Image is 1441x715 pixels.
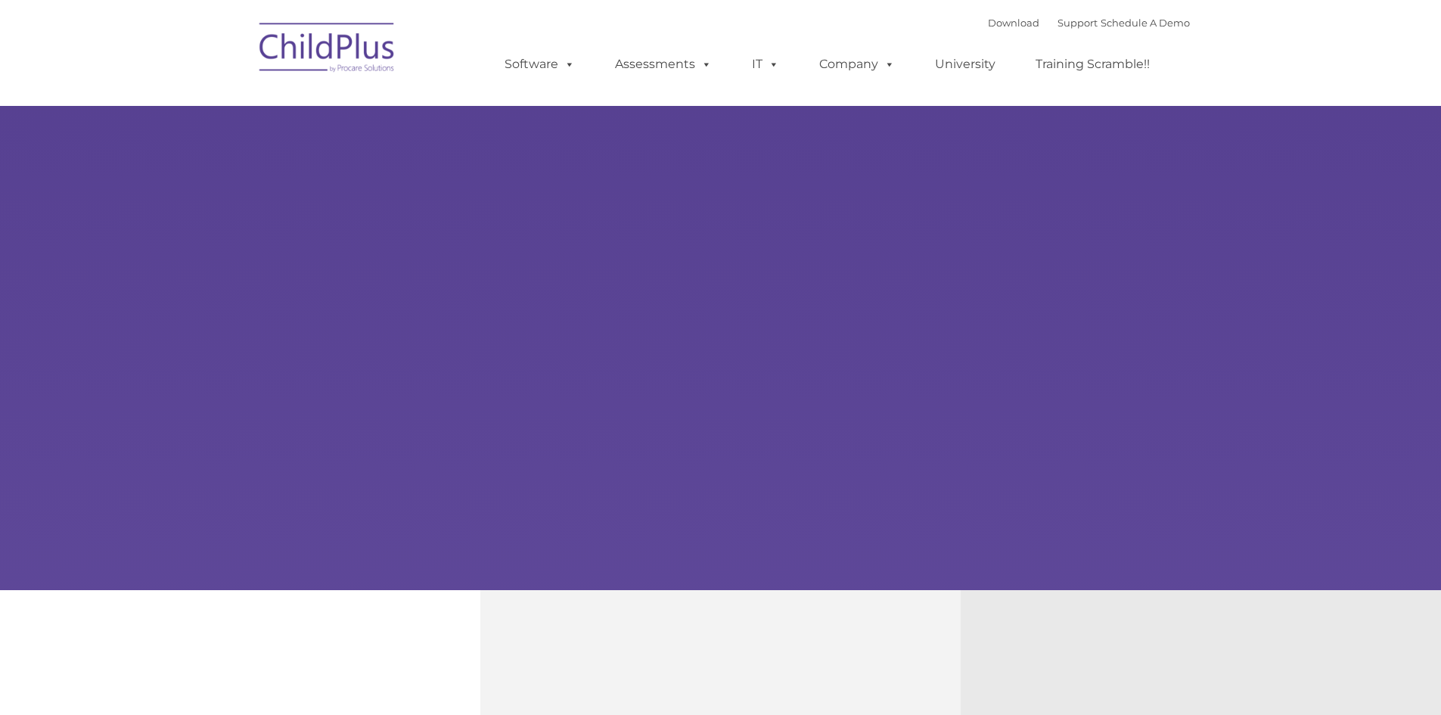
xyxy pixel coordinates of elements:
[920,49,1011,79] a: University
[489,49,590,79] a: Software
[1101,17,1190,29] a: Schedule A Demo
[988,17,1039,29] a: Download
[1057,17,1098,29] a: Support
[1020,49,1165,79] a: Training Scramble!!
[804,49,910,79] a: Company
[600,49,727,79] a: Assessments
[252,12,403,88] img: ChildPlus by Procare Solutions
[737,49,794,79] a: IT
[988,17,1190,29] font: |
